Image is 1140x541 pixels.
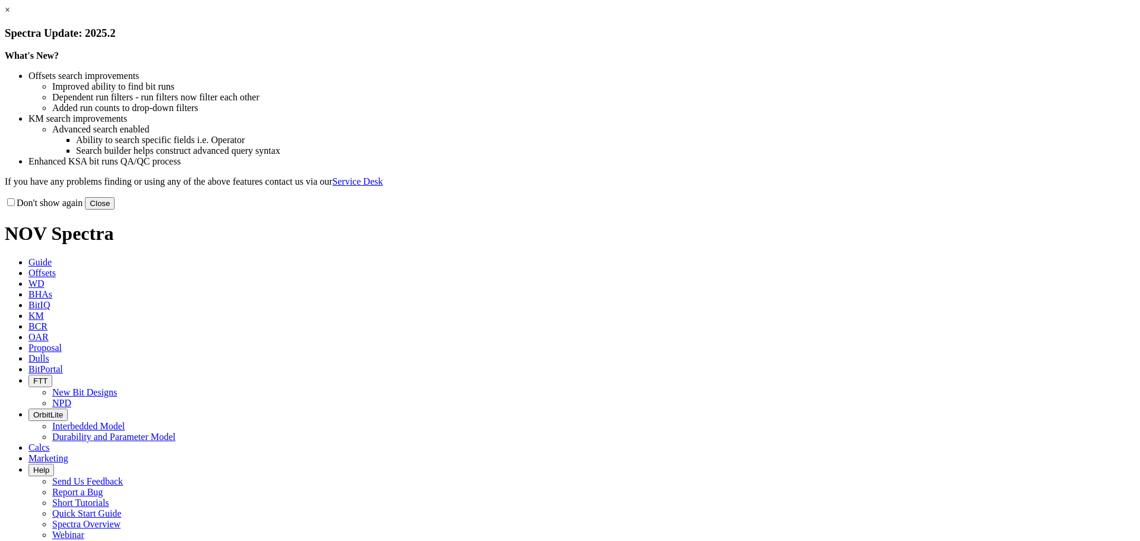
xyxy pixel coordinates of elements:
[52,432,176,442] a: Durability and Parameter Model
[5,5,10,15] a: ×
[52,103,1135,113] li: Added run counts to drop-down filters
[52,387,117,397] a: New Bit Designs
[52,530,84,540] a: Webinar
[52,508,121,518] a: Quick Start Guide
[52,421,125,431] a: Interbedded Model
[28,257,52,267] span: Guide
[28,71,1135,81] li: Offsets search improvements
[52,498,109,508] a: Short Tutorials
[52,487,103,497] a: Report a Bug
[5,198,83,208] label: Don't show again
[52,476,123,486] a: Send Us Feedback
[28,364,63,374] span: BitPortal
[76,145,1135,156] li: Search builder helps construct advanced query syntax
[28,453,68,463] span: Marketing
[76,135,1135,145] li: Ability to search specific fields i.e. Operator
[28,279,45,289] span: WD
[28,289,52,299] span: BHAs
[28,332,49,342] span: OAR
[28,113,1135,124] li: KM search improvements
[5,223,1135,245] h1: NOV Spectra
[28,321,47,331] span: BCR
[33,377,47,385] span: FTT
[52,124,1135,135] li: Advanced search enabled
[7,198,15,206] input: Don't show again
[28,442,50,453] span: Calcs
[5,27,1135,40] h3: Spectra Update: 2025.2
[28,268,56,278] span: Offsets
[5,176,1135,187] p: If you have any problems finding or using any of the above features contact us via our
[28,300,50,310] span: BitIQ
[5,50,59,61] strong: What's New?
[52,81,1135,92] li: Improved ability to find bit runs
[33,466,49,474] span: Help
[85,197,115,210] button: Close
[52,519,121,529] a: Spectra Overview
[33,410,63,419] span: OrbitLite
[28,311,44,321] span: KM
[52,92,1135,103] li: Dependent run filters - run filters now filter each other
[52,398,71,408] a: NPD
[332,176,383,186] a: Service Desk
[28,156,1135,167] li: Enhanced KSA bit runs QA/QC process
[28,353,49,363] span: Dulls
[28,343,62,353] span: Proposal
